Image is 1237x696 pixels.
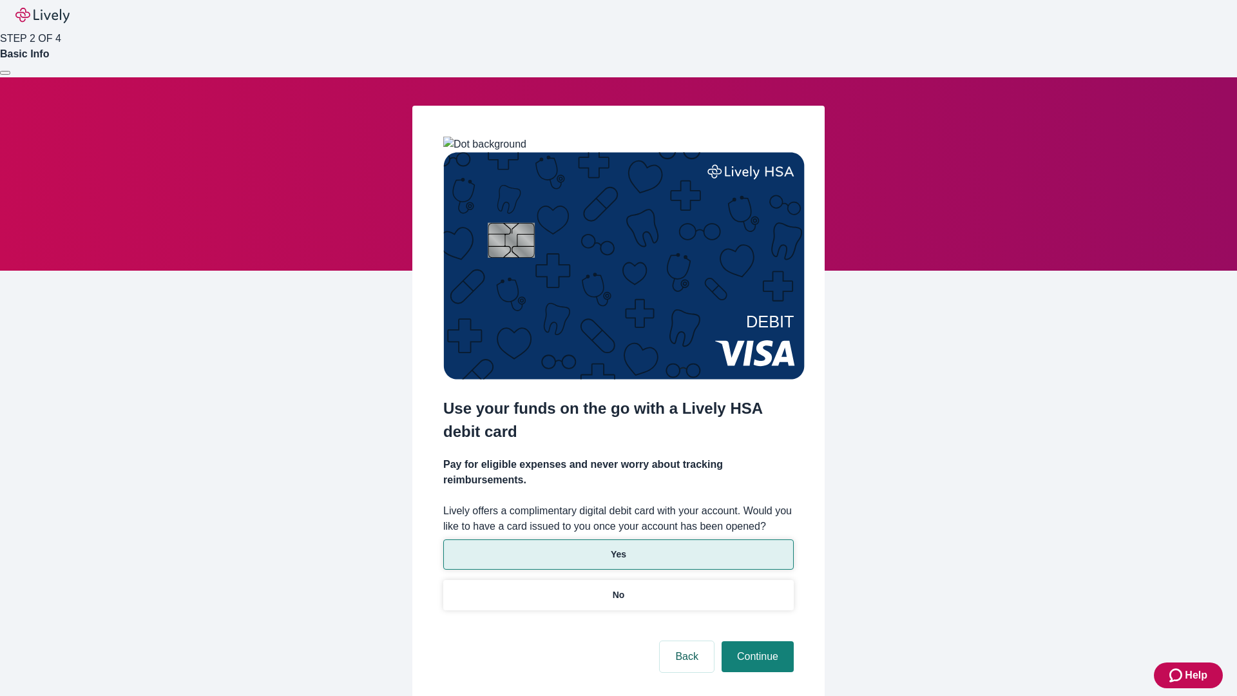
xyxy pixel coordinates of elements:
[660,641,714,672] button: Back
[722,641,794,672] button: Continue
[443,503,794,534] label: Lively offers a complimentary digital debit card with your account. Would you like to have a card...
[611,548,626,561] p: Yes
[1154,662,1223,688] button: Zendesk support iconHelp
[443,457,794,488] h4: Pay for eligible expenses and never worry about tracking reimbursements.
[15,8,70,23] img: Lively
[443,397,794,443] h2: Use your funds on the go with a Lively HSA debit card
[613,588,625,602] p: No
[443,539,794,570] button: Yes
[1185,668,1207,683] span: Help
[443,137,526,152] img: Dot background
[1169,668,1185,683] svg: Zendesk support icon
[443,580,794,610] button: No
[443,152,805,380] img: Debit card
